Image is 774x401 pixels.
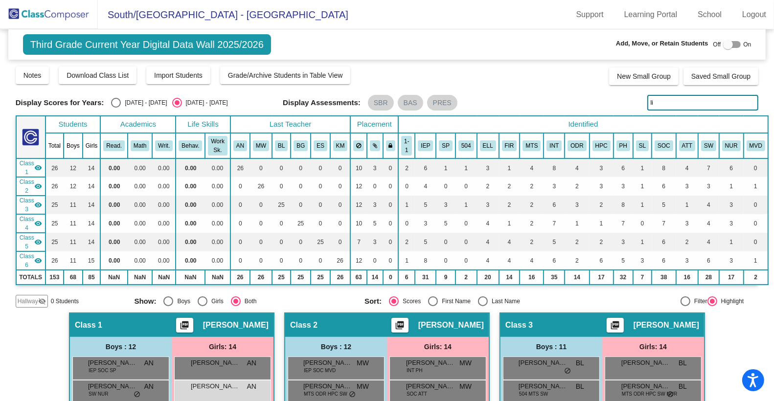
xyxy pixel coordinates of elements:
span: Download Class List [67,71,129,79]
td: 8 [614,196,633,214]
td: Marisa Woitas - No Class Name [16,177,46,196]
button: FIR [502,140,517,151]
span: Notes [23,71,42,79]
th: Academics [100,116,176,133]
th: Life Skills [176,116,230,133]
td: 4 [676,158,698,177]
button: MVD [747,140,765,151]
td: 4 [698,214,719,233]
th: English Language Learner [477,133,499,158]
th: Identified [398,116,768,133]
td: 0.00 [128,158,152,177]
mat-icon: visibility [34,164,42,172]
td: 25 [291,214,311,233]
span: Class 3 [20,196,34,214]
td: 5 [436,214,455,233]
button: Grade/Archive Students in Table View [220,67,351,84]
mat-icon: picture_as_pdf [179,320,190,334]
th: Academic Intervention Service Provider(s) [544,133,565,158]
td: 0 [230,233,250,251]
td: 7 [544,214,565,233]
td: 1 [633,233,652,251]
td: 0 [436,177,455,196]
button: ELL [480,140,496,151]
td: 0 [291,233,311,251]
td: 1 [499,158,520,177]
td: 6 [652,177,676,196]
th: Placement [350,116,398,133]
button: MW [253,140,269,151]
button: SP [439,140,453,151]
th: Brenda Guappone [291,133,311,158]
span: Add, Move, or Retain Students [616,39,708,48]
td: 25 [311,233,330,251]
td: 4 [415,177,436,196]
th: Family Interpreter Required [499,133,520,158]
td: 12 [64,158,83,177]
a: Logout [734,7,774,22]
td: 0.00 [128,214,152,233]
td: 0 [311,196,330,214]
td: 0.00 [128,196,152,214]
button: HPC [592,140,611,151]
td: 0.00 [152,196,176,214]
td: 26 [330,251,351,270]
button: 1-1 [401,136,412,156]
button: Writ. [155,140,173,151]
td: 0.00 [100,214,128,233]
span: Saved Small Group [691,72,751,80]
td: 0.00 [128,233,152,251]
mat-icon: picture_as_pdf [394,320,406,334]
td: 2 [398,233,415,251]
td: 0 [383,196,399,214]
td: 0.00 [128,177,152,196]
td: 2 [520,177,544,196]
th: Ethan Sindelir [311,133,330,158]
td: 0.00 [152,233,176,251]
th: Keep with teacher [383,133,399,158]
mat-chip: SBR [368,95,394,111]
button: INT [546,140,562,151]
td: 1 [719,233,744,251]
td: 0.00 [100,233,128,251]
td: 2 [590,196,614,214]
td: 11 [64,251,83,270]
td: 1 [633,158,652,177]
td: 8 [652,158,676,177]
span: South/[GEOGRAPHIC_DATA] - [GEOGRAPHIC_DATA] [98,7,348,22]
td: 6 [544,196,565,214]
td: 0 [272,214,291,233]
td: 0 [383,214,399,233]
td: 0.00 [176,233,205,251]
span: Display Scores for Years: [16,98,104,107]
td: 5 [544,233,565,251]
td: 10 [350,214,367,233]
td: Breanna Landsteiner - No Class Name [16,196,46,214]
td: 4 [565,158,589,177]
td: 11 [64,196,83,214]
td: 0.00 [100,177,128,196]
th: Breanna Landsteiner [272,133,291,158]
td: 0 [330,233,351,251]
td: 8 [544,158,565,177]
th: Phonics Concern [614,133,633,158]
td: 3 [590,177,614,196]
td: 0.00 [205,177,230,196]
td: 2 [520,214,544,233]
td: 0 [398,214,415,233]
td: 26 [46,158,64,177]
td: 1 [398,196,415,214]
button: PH [616,140,630,151]
td: 0.00 [100,196,128,214]
td: 0 [330,177,351,196]
td: 1 [455,196,477,214]
td: 7 [698,158,719,177]
button: Print Students Details [607,318,624,333]
td: 0.00 [152,214,176,233]
th: School-linked Therapist Scheduled [633,133,652,158]
td: 0.00 [100,251,128,270]
td: 11 [64,233,83,251]
td: 0.00 [152,251,176,270]
button: BG [294,140,308,151]
td: 0 [383,233,399,251]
